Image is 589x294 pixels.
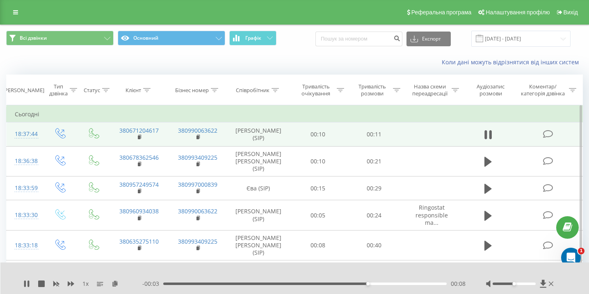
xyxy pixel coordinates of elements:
[290,122,346,146] td: 00:10
[119,127,159,134] a: 380671204617
[290,230,346,260] td: 00:08
[245,35,261,41] span: Графік
[175,87,209,94] div: Бізнес номер
[119,154,159,161] a: 380678362546
[49,83,68,97] div: Тип дзвінка
[227,200,290,231] td: [PERSON_NAME] (SIP)
[142,280,163,288] span: - 00:03
[15,237,34,253] div: 18:33:18
[7,106,583,122] td: Сьогодні
[346,200,402,231] td: 00:24
[227,260,290,284] td: [PERSON_NAME] (SIP)
[15,207,34,223] div: 18:33:30
[178,127,217,134] a: 380990063622
[178,181,217,188] a: 380997000839
[315,32,402,46] input: Пошук за номером
[411,9,472,16] span: Реферальна програма
[227,122,290,146] td: [PERSON_NAME] (SIP)
[236,87,269,94] div: Співробітник
[468,83,513,97] div: Аудіозапис розмови
[290,260,346,284] td: 00:08
[3,87,44,94] div: [PERSON_NAME]
[178,237,217,245] a: 380993409225
[513,282,516,285] div: Accessibility label
[227,230,290,260] td: [PERSON_NAME] [PERSON_NAME] (SIP)
[118,31,225,45] button: Основний
[415,204,448,226] span: Ringostat responsible ma...
[119,207,159,215] a: 380960934038
[410,83,450,97] div: Назва схеми переадресації
[290,176,346,200] td: 00:15
[290,200,346,231] td: 00:05
[178,207,217,215] a: 380990063622
[561,248,581,267] iframe: Intercom live chat
[354,83,391,97] div: Тривалість розмови
[519,83,567,97] div: Коментар/категорія дзвінка
[346,230,402,260] td: 00:40
[346,122,402,146] td: 00:11
[346,260,402,284] td: 00:00
[178,154,217,161] a: 380993409225
[84,87,100,94] div: Статус
[486,9,550,16] span: Налаштування профілю
[6,31,114,45] button: Всі дзвінки
[126,87,141,94] div: Клієнт
[20,35,47,41] span: Всі дзвінки
[297,83,335,97] div: Тривалість очікування
[227,176,290,200] td: Єва (SIP)
[229,31,276,45] button: Графік
[119,237,159,245] a: 380635275110
[406,32,451,46] button: Експорт
[290,146,346,176] td: 00:10
[451,280,466,288] span: 00:08
[82,280,89,288] span: 1 x
[578,248,584,254] span: 1
[442,58,583,66] a: Коли дані можуть відрізнятися вiд інших систем
[346,146,402,176] td: 00:21
[346,176,402,200] td: 00:29
[15,153,34,169] div: 18:36:38
[366,282,370,285] div: Accessibility label
[564,9,578,16] span: Вихід
[227,146,290,176] td: [PERSON_NAME] [PERSON_NAME] (SIP)
[15,126,34,142] div: 18:37:44
[119,181,159,188] a: 380957249574
[15,180,34,196] div: 18:33:59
